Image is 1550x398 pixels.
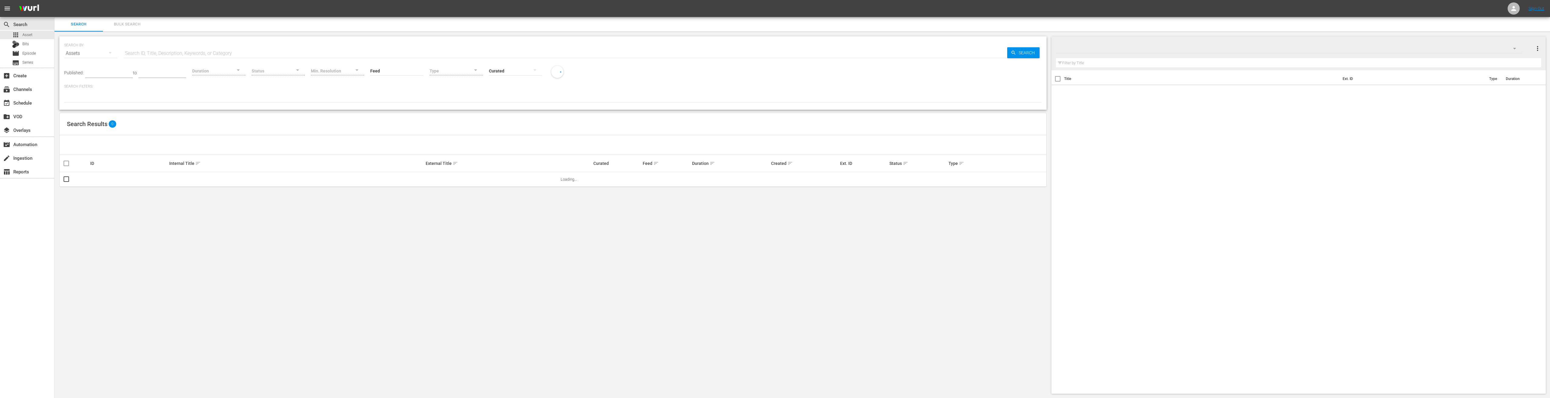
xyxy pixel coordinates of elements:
[1534,45,1541,52] span: more_vert
[787,161,793,166] span: sort
[90,161,167,166] div: ID
[3,99,10,107] span: Schedule
[4,5,11,12] span: menu
[593,161,641,166] div: Curated
[133,70,137,75] span: to
[22,50,36,56] span: Episode
[1529,6,1544,11] a: Sign Out
[169,160,424,167] div: Internal Title
[12,50,19,57] span: Episode
[3,72,10,79] span: Create
[3,168,10,176] span: Reports
[64,84,1042,89] p: Search Filters:
[3,141,10,148] span: Automation
[195,161,201,166] span: sort
[426,160,592,167] div: External Title
[771,160,838,167] div: Created
[561,177,577,182] span: Loading...
[3,86,10,93] span: Channels
[64,70,84,75] span: Published:
[58,21,99,28] span: Search
[1486,70,1502,87] th: Type
[3,113,10,120] span: VOD
[22,59,33,65] span: Series
[959,161,964,166] span: sort
[453,161,458,166] span: sort
[840,161,888,166] div: Ext. ID
[15,2,44,16] img: ans4CAIJ8jUAAAAAAAAAAAAAAAAAAAAAAAAgQb4GAAAAAAAAAAAAAAAAAAAAAAAAJMjXAAAAAAAAAAAAAAAAAAAAAAAAgAT5G...
[1016,47,1040,58] span: Search
[903,161,908,166] span: sort
[653,161,659,166] span: sort
[22,41,29,47] span: Bits
[12,59,19,66] span: Series
[107,21,148,28] span: Bulk Search
[1064,70,1339,87] th: Title
[3,155,10,162] span: Ingestion
[3,127,10,134] span: Overlays
[22,32,32,38] span: Asset
[12,41,19,48] div: Bits
[889,160,947,167] div: Status
[710,161,715,166] span: sort
[692,160,769,167] div: Duration
[109,120,116,128] span: 0
[1502,70,1538,87] th: Duration
[1007,47,1040,58] button: Search
[12,31,19,38] span: Asset
[1534,41,1541,56] button: more_vert
[3,21,10,28] span: Search
[948,160,986,167] div: Type
[64,45,117,62] div: Assets
[643,160,690,167] div: Feed
[67,120,107,128] span: Search Results
[1339,70,1486,87] th: Ext. ID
